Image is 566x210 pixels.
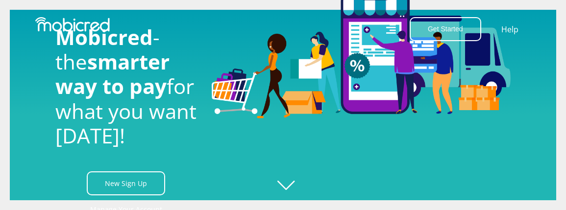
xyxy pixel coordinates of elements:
[87,171,165,195] a: New Sign Up
[55,25,197,148] h1: - the for what you want [DATE]!
[410,17,481,41] button: Get Started
[501,23,519,36] a: Help
[35,17,110,32] img: Mobicred
[55,47,170,100] span: smarter way to pay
